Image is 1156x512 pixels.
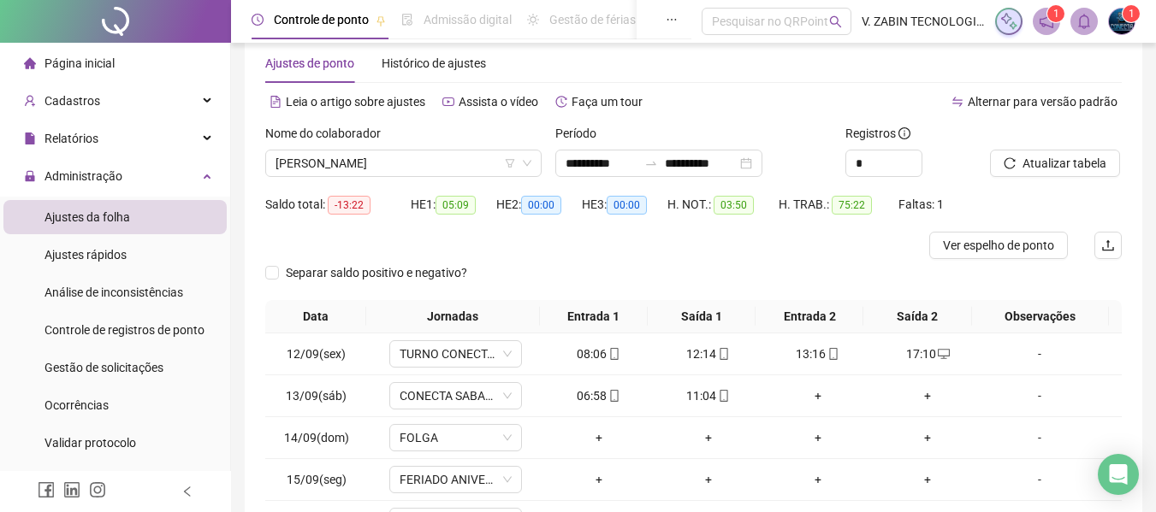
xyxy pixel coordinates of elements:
span: Análise de inconsistências [44,285,183,299]
div: - [989,386,1090,405]
div: Open Intercom Messenger [1098,454,1139,495]
th: Jornadas [366,300,540,333]
div: + [551,428,647,447]
span: 13/09(sáb) [286,389,347,403]
span: info-circle [898,127,910,139]
span: mobile [716,348,730,360]
span: 00:00 [607,196,647,215]
span: home [24,57,36,69]
span: -13:22 [328,196,371,215]
span: Leia o artigo sobre ajustes [286,95,425,109]
span: Assista o vídeo [459,95,538,109]
span: Atualizar tabela [1023,154,1106,173]
span: ALINE CRISTINA SEGATELLI SILVA [276,150,531,176]
span: ellipsis [666,14,678,26]
div: + [661,470,756,489]
button: Ver espelho de ponto [929,232,1068,259]
span: instagram [89,481,106,498]
span: Registros [845,124,910,143]
span: youtube [442,96,454,108]
button: Atualizar tabela [990,150,1120,177]
th: Saída 1 [648,300,756,333]
div: Histórico de ajustes [382,54,486,73]
span: 75:22 [832,196,872,215]
span: file-text [270,96,282,108]
span: Ajustes rápidos [44,248,127,262]
span: Alternar para versão padrão [968,95,1117,109]
label: Período [555,124,608,143]
div: 08:06 [551,344,647,363]
div: HE 3: [582,195,667,215]
span: filter [505,158,515,168]
span: Ocorrências [44,398,109,412]
sup: Atualize o seu contato no menu Meus Dados [1123,5,1140,22]
span: down [502,349,513,359]
div: HE 2: [496,195,582,215]
span: Separar saldo positivo e negativo? [279,263,474,282]
span: 05:09 [436,196,476,215]
span: Validar protocolo [44,436,136,450]
img: 8920 [1109,9,1135,34]
div: + [880,428,975,447]
span: sun [527,14,539,26]
span: Relatórios [44,132,98,145]
span: Admissão digital [424,13,512,26]
span: search [829,15,842,28]
div: HE 1: [411,195,496,215]
span: FERIADO ANIVERSARIO LIMEIRA [400,467,512,492]
div: 13:16 [770,344,866,363]
span: 03:50 [714,196,754,215]
span: down [502,391,513,401]
span: Observações [979,307,1102,326]
div: + [551,470,647,489]
div: 17:10 [880,344,975,363]
div: - [989,428,1090,447]
span: down [502,474,513,485]
div: - [989,344,1090,363]
span: Cadastros [44,94,100,108]
div: + [770,428,866,447]
div: + [770,386,866,405]
div: Ajustes de ponto [265,54,354,73]
span: mobile [607,390,620,402]
div: 06:58 [551,386,647,405]
span: mobile [716,390,730,402]
span: CONECTA SABADO [400,383,512,409]
th: Observações [972,300,1109,333]
span: 12/09(sex) [287,347,346,361]
span: swap-right [644,156,658,170]
span: user-add [24,95,36,107]
span: linkedin [63,481,80,498]
span: pushpin [376,15,386,26]
span: swap [951,96,963,108]
span: history [555,96,567,108]
div: 12:14 [661,344,756,363]
th: Entrada 1 [540,300,648,333]
span: file [24,132,36,144]
sup: 1 [1047,5,1064,22]
div: + [661,428,756,447]
th: Entrada 2 [756,300,863,333]
span: 15/09(seg) [287,473,347,486]
span: lock [24,170,36,182]
span: Gestão de solicitações [44,361,163,374]
span: FOLGA [400,425,512,450]
div: Saldo total: [265,195,411,215]
span: Ver espelho de ponto [943,236,1054,255]
span: 00:00 [521,196,561,215]
span: TURNO CONECTA 08:00 [400,341,512,367]
span: 1 [1053,8,1059,20]
span: mobile [826,348,839,360]
span: bell [1076,14,1092,29]
span: 14/09(dom) [284,431,349,444]
span: notification [1039,14,1054,29]
img: sparkle-icon.fc2bf0ac1784a2077858766a79e2daf3.svg [999,12,1018,31]
span: Administração [44,169,122,183]
span: left [181,486,193,497]
span: clock-circle [252,14,264,26]
div: + [770,470,866,489]
span: Gestão de férias [549,13,636,26]
div: H. TRAB.: [779,195,898,215]
span: Página inicial [44,56,115,70]
span: mobile [607,348,620,360]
